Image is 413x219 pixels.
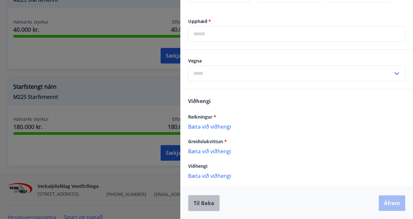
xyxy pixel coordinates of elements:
[188,195,220,211] button: Til baka
[188,163,207,169] span: Viðhengi
[188,123,405,130] p: Bæta við viðhengi
[188,138,227,144] span: Greiðslukvittun
[188,18,405,25] label: Upphæð
[188,114,216,120] span: Reikningur
[188,148,405,154] p: Bæta við viðhengi
[188,26,405,42] div: Upphæð
[188,172,405,179] p: Bæta við viðhengi
[188,98,211,105] span: Viðhengi
[188,58,405,64] label: Vegna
